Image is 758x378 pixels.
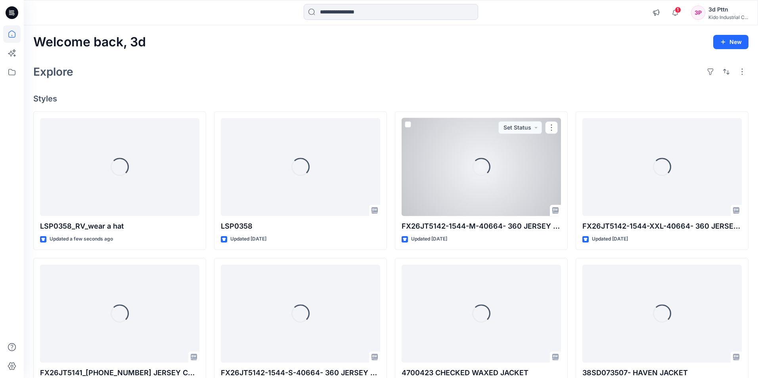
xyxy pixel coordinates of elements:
p: Updated [DATE] [592,235,628,243]
p: LSP0358 [221,221,380,232]
p: LSP0358_RV_wear a hat [40,221,199,232]
p: FX26JT5142-1544-M-40664- 360 JERSEY CORE GRAPHIC [402,221,561,232]
p: FX26JT5142-1544-XXL-40664- 360 JERSEY CORE GRAPHIC [582,221,742,232]
h2: Welcome back, 3d [33,35,146,50]
span: 1 [675,7,681,13]
p: Updated [DATE] [230,235,266,243]
button: New [713,35,748,49]
div: 3P [691,6,705,20]
h2: Explore [33,65,73,78]
p: Updated a few seconds ago [50,235,113,243]
div: 3d Pttn [708,5,748,14]
p: Updated [DATE] [411,235,447,243]
h4: Styles [33,94,748,103]
div: Kido Industrial C... [708,14,748,20]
